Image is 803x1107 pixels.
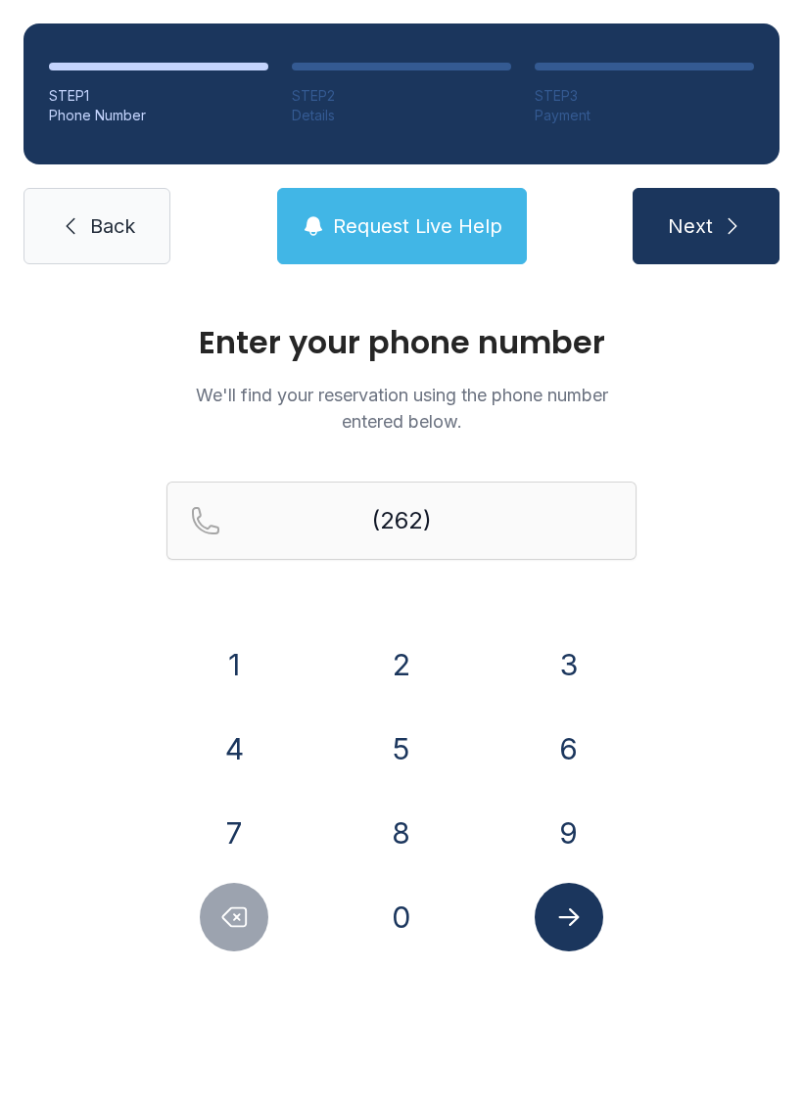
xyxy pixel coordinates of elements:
span: Request Live Help [333,212,502,240]
button: 4 [200,715,268,783]
div: STEP 2 [292,86,511,106]
span: Next [668,212,713,240]
div: Details [292,106,511,125]
button: 9 [535,799,603,867]
button: 3 [535,630,603,699]
div: Payment [535,106,754,125]
button: 6 [535,715,603,783]
button: 8 [367,799,436,867]
div: STEP 3 [535,86,754,106]
button: 2 [367,630,436,699]
button: Delete number [200,883,268,951]
button: 0 [367,883,436,951]
h1: Enter your phone number [166,327,637,358]
input: Reservation phone number [166,482,637,560]
div: STEP 1 [49,86,268,106]
p: We'll find your reservation using the phone number entered below. [166,382,637,435]
button: 7 [200,799,268,867]
button: 5 [367,715,436,783]
span: Back [90,212,135,240]
button: Submit lookup form [535,883,603,951]
button: 1 [200,630,268,699]
div: Phone Number [49,106,268,125]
